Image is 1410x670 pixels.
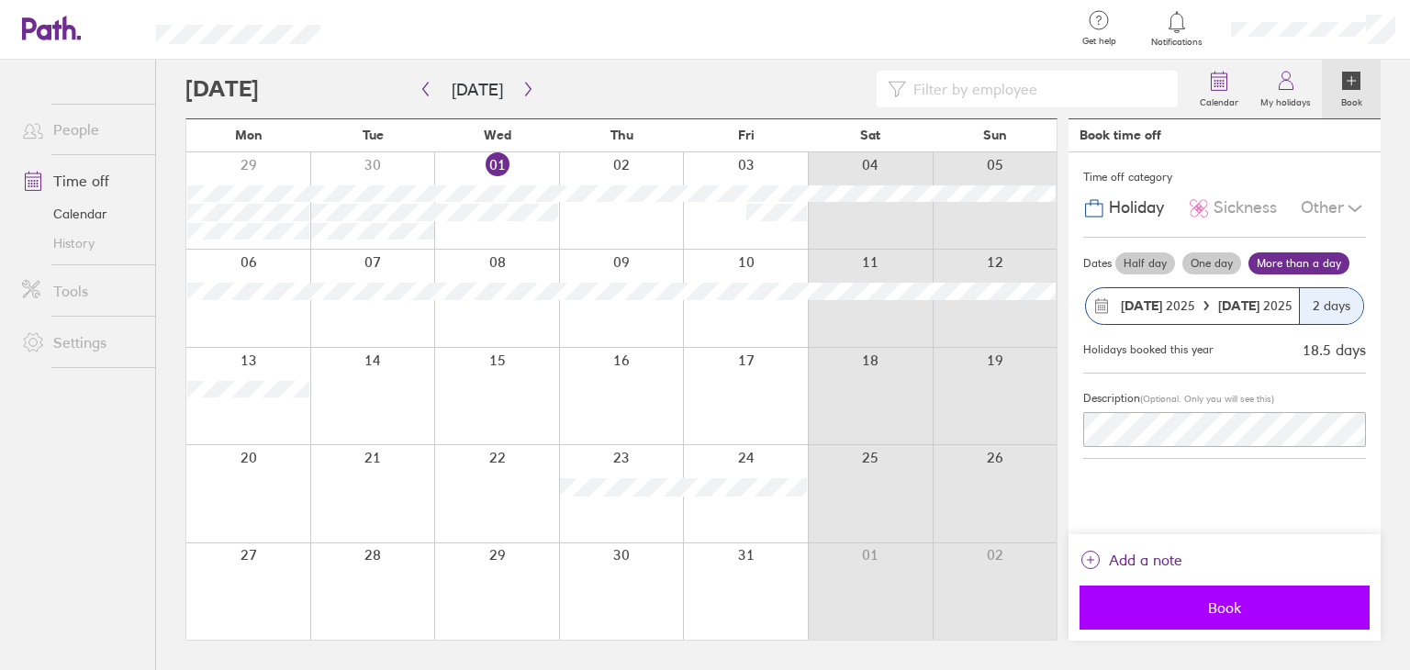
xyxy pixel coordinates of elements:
span: Holiday [1109,198,1164,218]
a: History [7,229,155,258]
span: 2025 [1218,298,1292,313]
span: Wed [484,128,511,142]
a: Calendar [7,199,155,229]
label: More than a day [1248,252,1349,274]
label: My holidays [1249,92,1322,108]
a: Tools [7,273,155,309]
span: Add a note [1109,545,1182,575]
a: Book [1322,60,1381,118]
div: 18.5 days [1303,341,1366,358]
strong: [DATE] [1218,297,1263,314]
div: Book time off [1080,128,1161,142]
a: People [7,111,155,148]
span: Dates [1083,257,1112,270]
button: [DATE] 2025[DATE] 20252 days [1083,278,1366,334]
span: Description [1083,391,1140,405]
span: Sun [983,128,1007,142]
a: Settings [7,324,155,361]
span: Fri [738,128,755,142]
strong: [DATE] [1121,297,1162,314]
span: Get help [1069,36,1129,47]
span: Thu [610,128,633,142]
span: Notifications [1147,37,1207,48]
a: My holidays [1249,60,1322,118]
div: Holidays booked this year [1083,343,1214,356]
button: Book [1080,586,1370,630]
span: 2025 [1121,298,1195,313]
button: [DATE] [437,74,518,105]
label: One day [1182,252,1241,274]
div: Time off category [1083,163,1366,191]
a: Notifications [1147,9,1207,48]
div: Other [1301,191,1366,226]
span: (Optional. Only you will see this) [1140,393,1274,405]
label: Half day [1115,252,1175,274]
div: 2 days [1299,288,1363,324]
a: Calendar [1189,60,1249,118]
span: Tue [363,128,384,142]
span: Book [1092,599,1357,616]
label: Book [1330,92,1373,108]
input: Filter by employee [906,72,1167,106]
button: Add a note [1080,545,1182,575]
span: Sat [860,128,880,142]
label: Calendar [1189,92,1249,108]
a: Time off [7,162,155,199]
span: Mon [235,128,263,142]
span: Sickness [1214,198,1277,218]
